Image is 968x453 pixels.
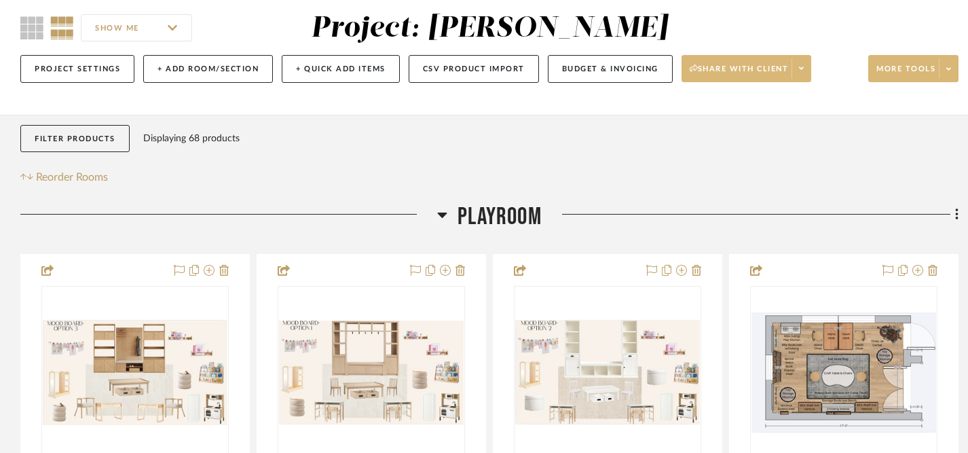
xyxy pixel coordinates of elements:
div: Displaying 68 products [143,125,240,152]
span: More tools [876,64,935,84]
button: More tools [868,55,958,82]
button: CSV Product Import [409,55,539,83]
div: Project: [PERSON_NAME] [311,14,668,43]
button: Project Settings [20,55,134,83]
button: Budget & Invoicing [548,55,673,83]
button: + Add Room/Section [143,55,273,83]
img: Mood Board Option 3 [43,320,227,425]
button: Filter Products [20,125,130,153]
button: + Quick Add Items [282,55,400,83]
button: Reorder Rooms [20,169,108,185]
span: Reorder Rooms [36,169,108,185]
img: Mood Board Option 1 [279,321,464,424]
span: Playroom [458,202,542,232]
img: Mood Board Option 2 [515,320,700,424]
span: Share with client [690,64,789,84]
button: Share with client [682,55,812,82]
img: Urmi Playroom Layout Updated 8.31.25 [751,312,936,433]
